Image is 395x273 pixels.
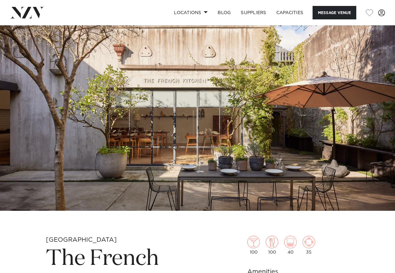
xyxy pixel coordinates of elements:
button: Message Venue [313,6,356,19]
div: 100 [247,236,260,255]
a: Locations [169,6,213,19]
a: BLOG [213,6,236,19]
img: meeting.png [303,236,315,248]
a: SUPPLIERS [236,6,271,19]
div: 100 [266,236,278,255]
img: theatre.png [284,236,297,248]
div: 40 [284,236,297,255]
small: [GEOGRAPHIC_DATA] [46,237,117,243]
a: Capacities [271,6,309,19]
img: dining.png [266,236,278,248]
img: nzv-logo.png [10,7,44,18]
img: cocktail.png [247,236,260,248]
div: 35 [303,236,315,255]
